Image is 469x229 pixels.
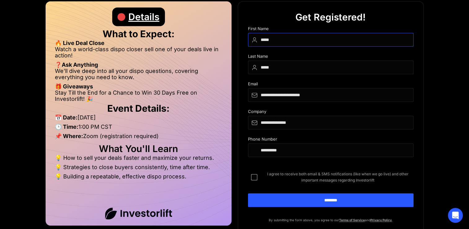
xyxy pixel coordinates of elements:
strong: ❓Ask Anything [55,61,98,68]
li: 💡 Strategies to close buyers consistently, time after time. [55,164,222,173]
p: By submitting the form above, you agree to our and . [248,217,414,223]
form: DIspo Day Main Form [248,26,414,217]
strong: 🕒 Time: [55,123,78,130]
div: Open Intercom Messenger [448,208,463,223]
li: 💡 How to sell your deals faster and maximize your returns. [55,155,222,164]
h2: What You'll Learn [55,146,222,152]
li: We’ll dive deep into all your dispo questions, covering everything you need to know. [55,68,222,83]
strong: 📅 Date: [55,114,77,121]
div: Details [128,7,159,26]
strong: 🎁 Giveaways [55,83,93,90]
li: Zoom (registration required) [55,133,222,142]
div: Last Name [248,54,414,61]
div: First Name [248,26,414,33]
a: Privacy Policy [370,218,392,222]
strong: What to Expect: [103,28,175,39]
li: Stay Till the End for a Chance to Win 30 Days Free on Investorlift! 🎉 [55,90,222,102]
a: Terms of Service [339,218,365,222]
li: 💡 Building a repeatable, effective dispo process. [55,173,222,180]
div: Phone Number [248,137,414,143]
li: [DATE] [55,115,222,124]
div: Company [248,109,414,116]
span: I agree to receive both email & SMS notifications (like when we go live) and other important mess... [262,171,414,183]
strong: 📌 Where: [55,133,83,139]
div: Get Registered! [295,8,366,26]
strong: Event Details: [107,103,170,114]
strong: 🔥 Live Deal Close [55,40,104,46]
div: Email [248,82,414,88]
li: Watch a world-class dispo closer sell one of your deals live in action! [55,46,222,62]
li: 1:00 PM CST [55,124,222,133]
